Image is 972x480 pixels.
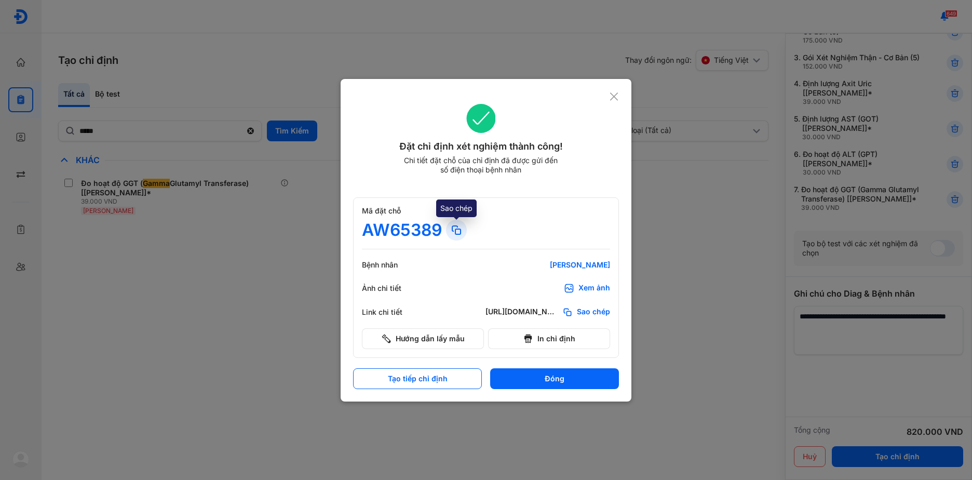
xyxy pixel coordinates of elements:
div: [PERSON_NAME] [485,260,610,270]
div: AW65389 [362,220,442,241]
button: Hướng dẫn lấy mẫu [362,328,484,349]
span: Sao chép [577,307,610,317]
div: Ảnh chi tiết [362,284,424,293]
div: Đặt chỉ định xét nghiệm thành công! [353,139,609,154]
div: Chi tiết đặt chỗ của chỉ định đã được gửi đến số điện thoại bệnh nhân [399,156,562,175]
div: [URL][DOMAIN_NAME] [485,307,558,317]
div: Xem ảnh [578,283,610,294]
div: Link chi tiết [362,308,424,317]
button: Tạo tiếp chỉ định [353,368,482,389]
button: In chỉ định [488,328,610,349]
div: Bệnh nhân [362,260,424,270]
button: Đóng [490,368,619,389]
div: Mã đặt chỗ [362,206,610,216]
